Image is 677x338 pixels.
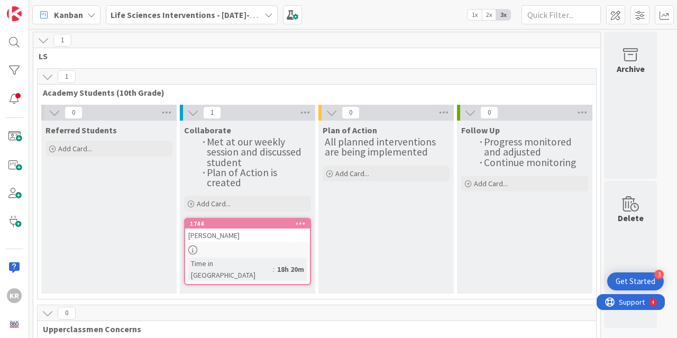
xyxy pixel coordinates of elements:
[342,106,360,119] span: 0
[496,10,510,20] span: 3x
[607,272,664,290] div: Open Get Started checklist, remaining modules: 3
[184,218,311,285] a: 1744[PERSON_NAME]Time in [GEOGRAPHIC_DATA]:18h 20m
[65,106,83,119] span: 0
[197,199,231,208] span: Add Card...
[484,156,576,169] span: Continue monitoring
[323,125,377,135] span: Plan of Action
[190,220,310,227] div: 1744
[185,229,310,242] div: [PERSON_NAME]
[522,5,601,24] input: Quick Filter...
[275,263,307,275] div: 18h 20m
[58,307,76,319] span: 0
[58,144,92,153] span: Add Card...
[43,87,583,98] span: Academy Students (10th Grade)
[616,276,655,287] div: Get Started
[7,6,22,21] img: Visit kanbanzone.com
[325,135,438,158] span: All planned interventions are being implemented
[53,34,71,47] span: 1
[54,8,83,21] span: Kanban
[55,4,58,13] div: 4
[7,317,22,332] img: avatar
[207,166,279,189] span: Plan of Action is created
[618,212,644,224] div: Delete
[58,70,76,83] span: 1
[617,62,645,75] div: Archive
[480,106,498,119] span: 0
[474,179,508,188] span: Add Card...
[43,324,583,334] span: Upperclassmen Concerns
[185,219,310,229] div: 1744
[185,219,310,242] div: 1744[PERSON_NAME]
[203,106,221,119] span: 1
[22,2,48,14] span: Support
[184,125,231,135] span: Collaborate
[39,51,587,61] span: LS
[188,258,273,281] div: Time in [GEOGRAPHIC_DATA]
[461,125,500,135] span: Follow Up
[468,10,482,20] span: 1x
[273,263,275,275] span: :
[7,288,22,303] div: KR
[45,125,117,135] span: Referred Students
[207,135,304,169] span: Met at our weekly session and discussed student
[482,10,496,20] span: 2x
[335,169,369,178] span: Add Card...
[111,10,275,20] b: Life Sciences Interventions - [DATE]-[DATE]
[484,135,574,158] span: Progress monitored and adjusted
[654,270,664,279] div: 3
